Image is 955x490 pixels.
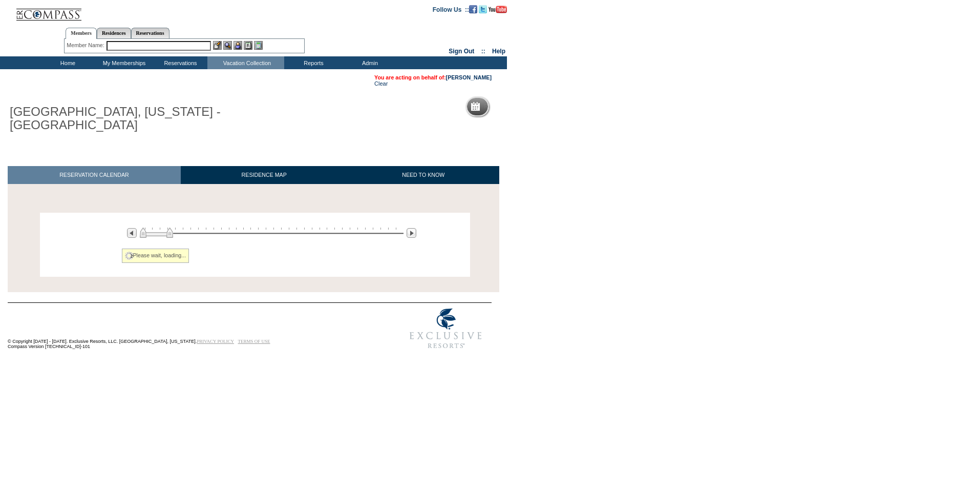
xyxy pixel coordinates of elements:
a: RESIDENCE MAP [181,166,348,184]
a: Residences [97,28,131,38]
td: Admin [341,56,397,69]
img: Follow us on Twitter [479,5,487,13]
td: Follow Us :: [433,5,469,13]
td: My Memberships [95,56,151,69]
img: Subscribe to our YouTube Channel [489,6,507,13]
td: Vacation Collection [207,56,284,69]
img: Previous [127,228,137,238]
a: RESERVATION CALENDAR [8,166,181,184]
td: Home [38,56,95,69]
a: PRIVACY POLICY [197,339,234,344]
a: Help [492,48,505,55]
img: Impersonate [234,41,242,50]
img: b_edit.gif [213,41,222,50]
a: [PERSON_NAME] [446,74,492,80]
img: View [223,41,232,50]
a: Become our fan on Facebook [469,6,477,12]
a: Follow us on Twitter [479,6,487,12]
td: Reports [284,56,341,69]
a: Subscribe to our YouTube Channel [489,6,507,12]
h1: [GEOGRAPHIC_DATA], [US_STATE] - [GEOGRAPHIC_DATA] [8,103,237,134]
img: Exclusive Resorts [400,303,492,354]
div: Member Name: [67,41,106,50]
a: Reservations [131,28,169,38]
span: :: [481,48,485,55]
span: You are acting on behalf of: [374,74,492,80]
img: b_calculator.gif [254,41,263,50]
td: © Copyright [DATE] - [DATE]. Exclusive Resorts, LLC. [GEOGRAPHIC_DATA], [US_STATE]. Compass Versi... [8,304,366,355]
td: Reservations [151,56,207,69]
a: NEED TO KNOW [347,166,499,184]
img: Reservations [244,41,252,50]
div: Please wait, loading... [122,249,189,263]
h5: Reservation Calendar [484,104,562,110]
a: Sign Out [449,48,474,55]
a: Clear [374,80,388,87]
img: Next [407,228,416,238]
a: Members [66,28,97,39]
a: TERMS OF USE [238,339,270,344]
img: Become our fan on Facebook [469,5,477,13]
img: spinner2.gif [125,252,133,260]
